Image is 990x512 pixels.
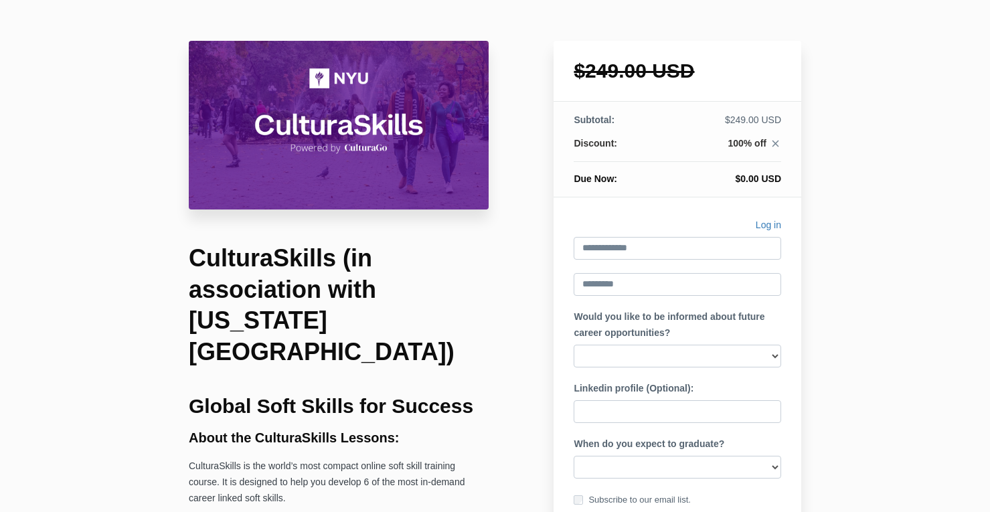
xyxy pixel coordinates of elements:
[770,138,781,149] i: close
[664,113,781,137] td: $249.00 USD
[574,114,614,125] span: Subtotal:
[756,218,781,237] a: Log in
[736,173,781,184] span: $0.00 USD
[189,395,473,417] b: Global Soft Skills for Success
[574,436,724,452] label: When do you expect to graduate?
[574,309,781,341] label: Would you like to be informed about future career opportunities?
[574,137,663,162] th: Discount:
[728,138,766,149] span: 100% off
[189,41,489,209] img: 31710be-8b5f-527-66b4-0ce37cce11c4_CulturaSkills_NYU_Course_Header_Image.png
[574,495,583,505] input: Subscribe to our email list.
[574,162,663,186] th: Due Now:
[766,138,781,153] a: close
[189,243,489,368] h1: CulturaSkills (in association with [US_STATE][GEOGRAPHIC_DATA])
[574,381,693,397] label: Linkedin profile (Optional):
[574,493,690,507] label: Subscribe to our email list.
[189,460,465,503] span: CulturaSkills is the world’s most compact online soft skill training course. It is designed to he...
[574,61,781,81] h1: $249.00 USD
[189,430,489,445] h3: About the CulturaSkills Lessons:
